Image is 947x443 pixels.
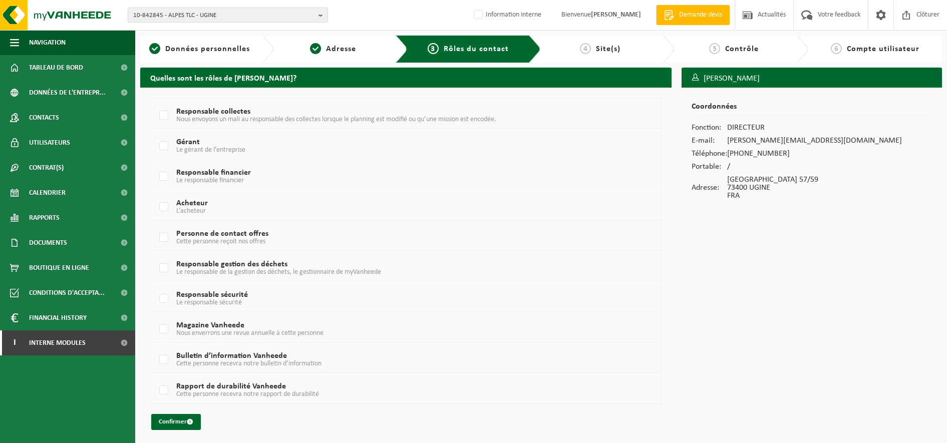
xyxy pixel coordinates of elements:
[145,43,254,55] a: 1Données personnelles
[692,173,727,202] td: Adresse:
[29,255,89,280] span: Boutique en ligne
[176,299,242,306] span: Le responsable sécurité
[157,108,612,123] label: Responsable collectes
[692,103,932,116] h2: Coordonnées
[727,121,902,134] td: DIRECTEUR
[29,130,70,155] span: Utilisateurs
[596,45,620,53] span: Site(s)
[176,146,245,154] span: Le gérant de l’entreprise
[165,45,250,53] span: Données personnelles
[157,230,612,245] label: Personne de contact offres
[326,45,356,53] span: Adresse
[428,43,439,54] span: 3
[157,139,612,154] label: Gérant
[128,8,328,23] button: 10-842845 - ALPES TLC - UGINE
[29,305,87,330] span: Financial History
[10,330,19,355] span: I
[176,268,381,276] span: Le responsable de la gestion des déchets, le gestionnaire de myVanheede
[29,30,66,55] span: Navigation
[151,414,201,430] button: Confirmer
[692,160,727,173] td: Portable:
[725,45,759,53] span: Contrôle
[140,68,672,87] h2: Quelles sont les rôles de [PERSON_NAME]?
[149,43,160,54] span: 1
[157,200,612,215] label: Acheteur
[133,8,314,23] span: 10-842845 - ALPES TLC - UGINE
[682,68,942,90] h3: [PERSON_NAME]
[677,10,725,20] span: Demande devis
[847,45,919,53] span: Compte utilisateur
[727,160,902,173] td: /
[176,207,206,215] span: L’acheteur
[727,173,902,202] td: [GEOGRAPHIC_DATA] 57/59 73400 UGINE FRA
[472,8,541,23] label: Information interne
[157,291,612,306] label: Responsable sécurité
[29,180,66,205] span: Calendrier
[157,261,612,276] label: Responsable gestion des déchets
[692,147,727,160] td: Téléphone:
[157,352,612,367] label: Bulletin d’information Vanheede
[709,43,720,54] span: 5
[29,80,106,105] span: Données de l'entrepr...
[831,43,842,54] span: 6
[310,43,321,54] span: 2
[176,238,265,245] span: Cette personne reçoit nos offres
[591,11,641,19] strong: [PERSON_NAME]
[444,45,509,53] span: Rôles du contact
[29,230,67,255] span: Documents
[29,205,60,230] span: Rapports
[176,390,319,398] span: Cette personne recevra notre rapport de durabilité
[176,116,496,123] span: Nous envoyons un mali au responsable des collectes lorsque le planning est modifié ou qu’une miss...
[29,330,86,355] span: Interne modules
[176,177,244,184] span: Le responsable financier
[656,5,730,25] a: Demande devis
[279,43,388,55] a: 2Adresse
[580,43,591,54] span: 4
[157,383,612,398] label: Rapport de durabilité Vanheede
[176,329,324,337] span: Nous enverrons une revue annuelle à cette personne
[29,280,105,305] span: Conditions d'accepta...
[157,169,612,184] label: Responsable financier
[727,134,902,147] td: [PERSON_NAME][EMAIL_ADDRESS][DOMAIN_NAME]
[29,155,64,180] span: Contrat(s)
[157,322,612,337] label: Magazine Vanheede
[29,105,59,130] span: Contacts
[692,134,727,147] td: E-mail:
[692,121,727,134] td: Fonction:
[727,147,902,160] td: [PHONE_NUMBER]
[29,55,83,80] span: Tableau de bord
[176,360,322,367] span: Cette personne recevra notre bulletin d’information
